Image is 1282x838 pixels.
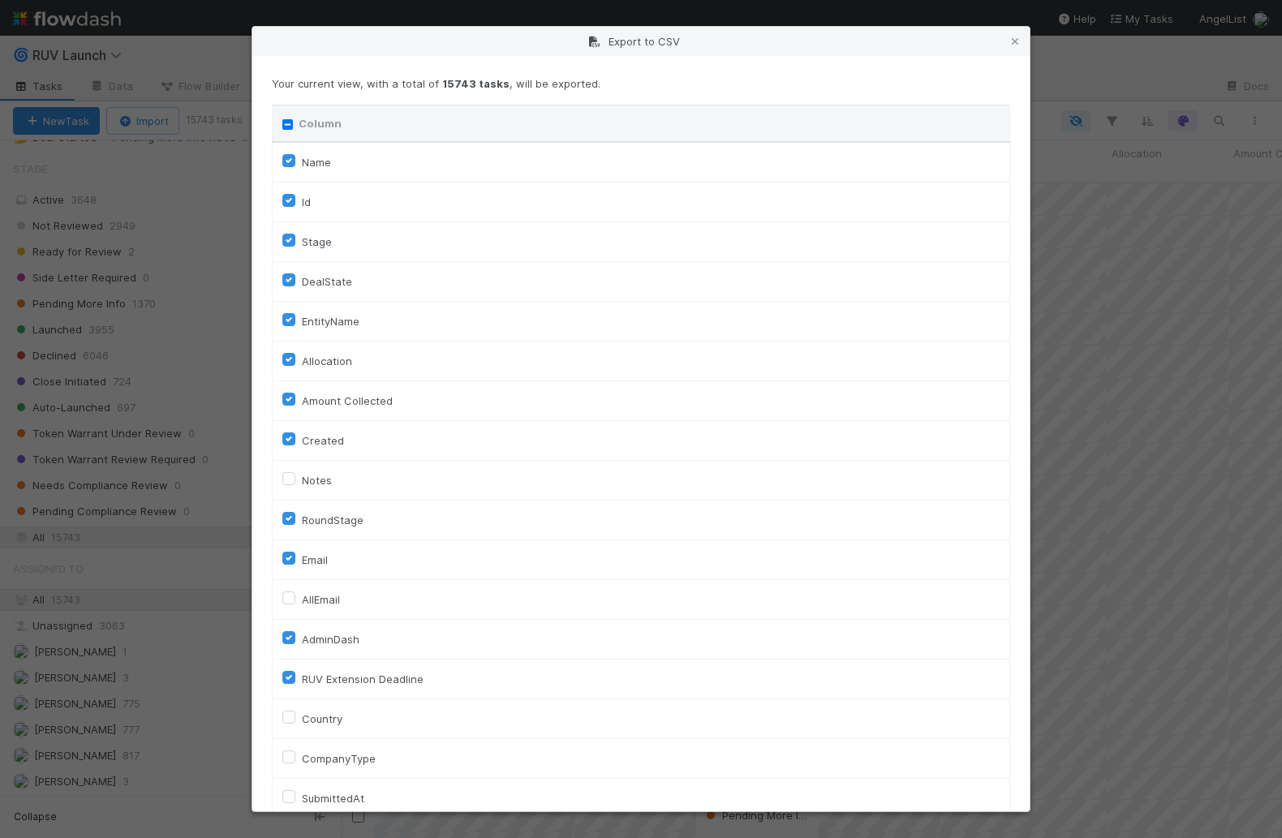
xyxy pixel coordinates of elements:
label: Allocation [302,351,352,371]
label: Amount Collected [302,391,393,410]
label: Country [302,709,342,728]
label: Column [299,115,342,131]
label: Notes [302,471,332,490]
p: Your current view, with a total of , will be exported. [272,75,1010,92]
label: AdminDash [302,630,359,649]
label: RoundStage [302,510,364,530]
label: DealState [302,272,352,291]
label: RUV Extension Deadline [302,669,424,689]
label: AllEmail [302,590,340,609]
label: Id [302,192,311,212]
div: Export to CSV [252,27,1030,56]
label: Name [302,153,331,172]
label: EntityName [302,312,359,331]
label: SubmittedAt [302,789,364,808]
strong: 15743 tasks [442,77,510,90]
label: CompanyType [302,749,376,768]
label: Stage [302,232,332,251]
label: Created [302,431,344,450]
label: Email [302,550,328,569]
